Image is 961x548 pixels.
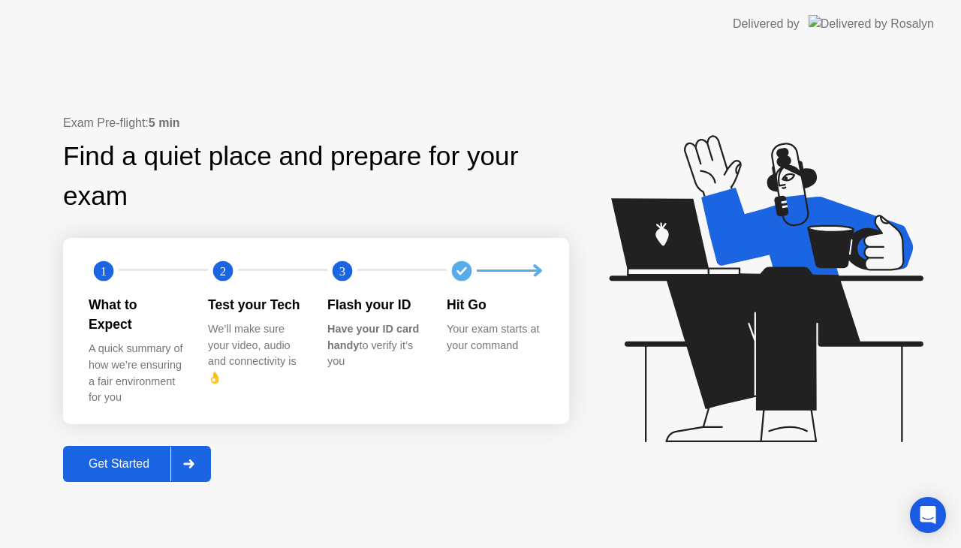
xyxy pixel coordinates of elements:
div: Your exam starts at your command [447,321,542,354]
div: Get Started [68,457,170,471]
div: Delivered by [733,15,800,33]
div: Hit Go [447,295,542,315]
div: Open Intercom Messenger [910,497,946,533]
text: 3 [339,263,345,278]
text: 1 [101,263,107,278]
text: 2 [220,263,226,278]
div: What to Expect [89,295,184,335]
div: Flash your ID [327,295,423,315]
div: to verify it’s you [327,321,423,370]
img: Delivered by Rosalyn [809,15,934,32]
div: Test your Tech [208,295,303,315]
div: Exam Pre-flight: [63,114,569,132]
div: A quick summary of how we’re ensuring a fair environment for you [89,341,184,405]
b: 5 min [149,116,180,129]
div: Find a quiet place and prepare for your exam [63,137,569,216]
button: Get Started [63,446,211,482]
div: We’ll make sure your video, audio and connectivity is 👌 [208,321,303,386]
b: Have your ID card handy [327,323,419,351]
